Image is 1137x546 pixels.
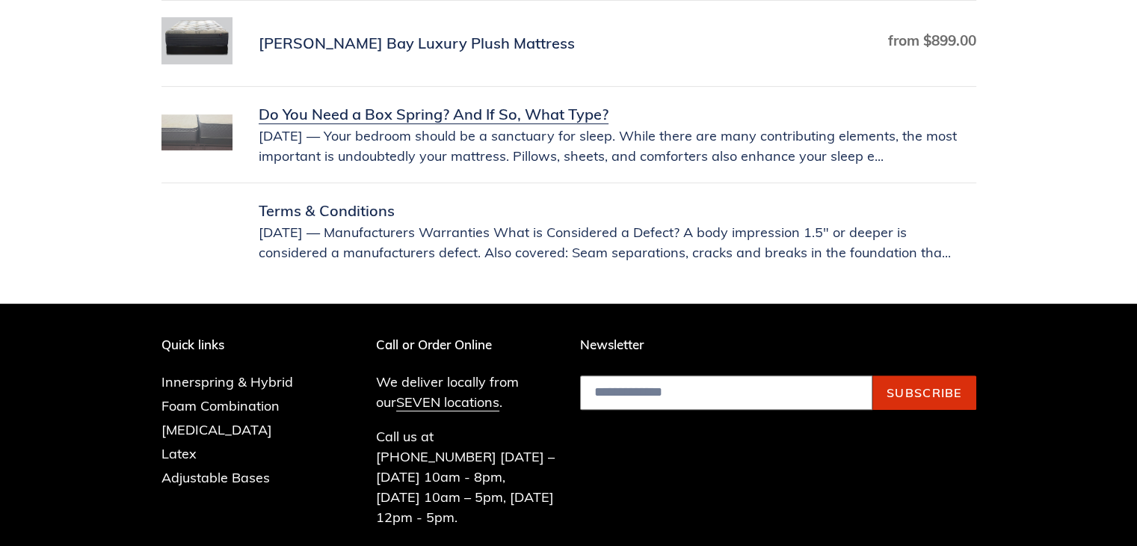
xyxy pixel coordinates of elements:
[376,337,558,352] p: Call or Order Online
[161,397,280,414] a: Foam Combination
[580,337,976,352] p: Newsletter
[396,393,499,411] a: SEVEN locations
[161,421,272,438] a: [MEDICAL_DATA]
[161,337,315,352] p: Quick links
[161,17,976,70] a: Chadwick Bay Luxury Plush Mattress
[580,375,872,410] input: Email address
[376,426,558,527] p: Call us at [PHONE_NUMBER] [DATE] – [DATE] 10am - 8pm, [DATE] 10am – 5pm, [DATE] 12pm - 5pm.
[872,375,976,410] button: Subscribe
[161,445,197,462] a: Latex
[161,373,293,390] a: Innerspring & Hybrid
[161,469,270,486] a: Adjustable Bases
[376,372,558,412] p: We deliver locally from our .
[887,385,962,400] span: Subscribe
